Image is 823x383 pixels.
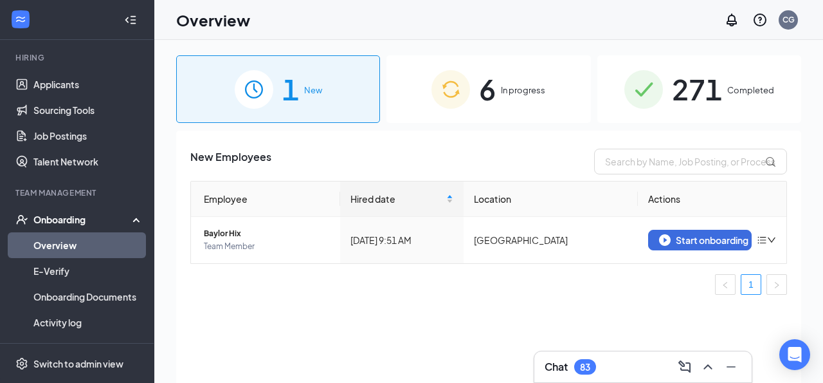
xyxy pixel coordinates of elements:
li: Previous Page [715,274,736,295]
svg: UserCheck [15,213,28,226]
a: Applicants [33,71,143,97]
div: 83 [580,362,590,373]
span: down [767,236,776,245]
a: Team [33,335,143,361]
div: Switch to admin view [33,357,123,370]
svg: ChevronUp [700,359,716,375]
div: Start onboarding [659,234,741,246]
input: Search by Name, Job Posting, or Process [594,149,787,174]
span: bars [757,235,767,245]
span: New [304,84,322,97]
button: right [766,274,787,295]
div: Open Intercom Messenger [779,339,810,370]
svg: Notifications [724,12,739,28]
li: 1 [741,274,761,295]
th: Location [464,182,637,217]
svg: QuestionInfo [752,12,768,28]
a: Sourcing Tools [33,97,143,123]
span: 1 [282,67,299,111]
a: Onboarding Documents [33,284,143,310]
span: 6 [479,67,496,111]
a: Job Postings [33,123,143,149]
button: Minimize [721,357,741,377]
svg: Minimize [723,359,739,375]
span: Completed [727,84,774,97]
span: In progress [501,84,545,97]
div: CG [782,14,795,25]
div: Onboarding [33,213,132,226]
span: right [773,281,781,289]
svg: Settings [15,357,28,370]
h3: Chat [545,360,568,374]
span: left [721,281,729,289]
td: [GEOGRAPHIC_DATA] [464,217,637,263]
div: Hiring [15,52,141,63]
svg: ComposeMessage [677,359,692,375]
span: Team Member [204,240,330,253]
a: Talent Network [33,149,143,174]
div: Team Management [15,187,141,198]
button: Start onboarding [648,230,752,250]
div: [DATE] 9:51 AM [350,233,454,247]
svg: Collapse [124,14,137,26]
span: 271 [672,67,722,111]
button: ChevronUp [698,357,718,377]
a: 1 [741,275,761,294]
h1: Overview [176,9,250,31]
li: Next Page [766,274,787,295]
th: Employee [191,182,340,217]
a: E-Verify [33,258,143,284]
th: Actions [638,182,787,217]
span: New Employees [190,149,271,174]
button: ComposeMessage [674,357,695,377]
button: left [715,274,736,295]
svg: WorkstreamLogo [14,13,27,26]
span: Hired date [350,192,444,206]
span: Baylor Hix [204,227,330,240]
a: Activity log [33,310,143,335]
a: Overview [33,232,143,258]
